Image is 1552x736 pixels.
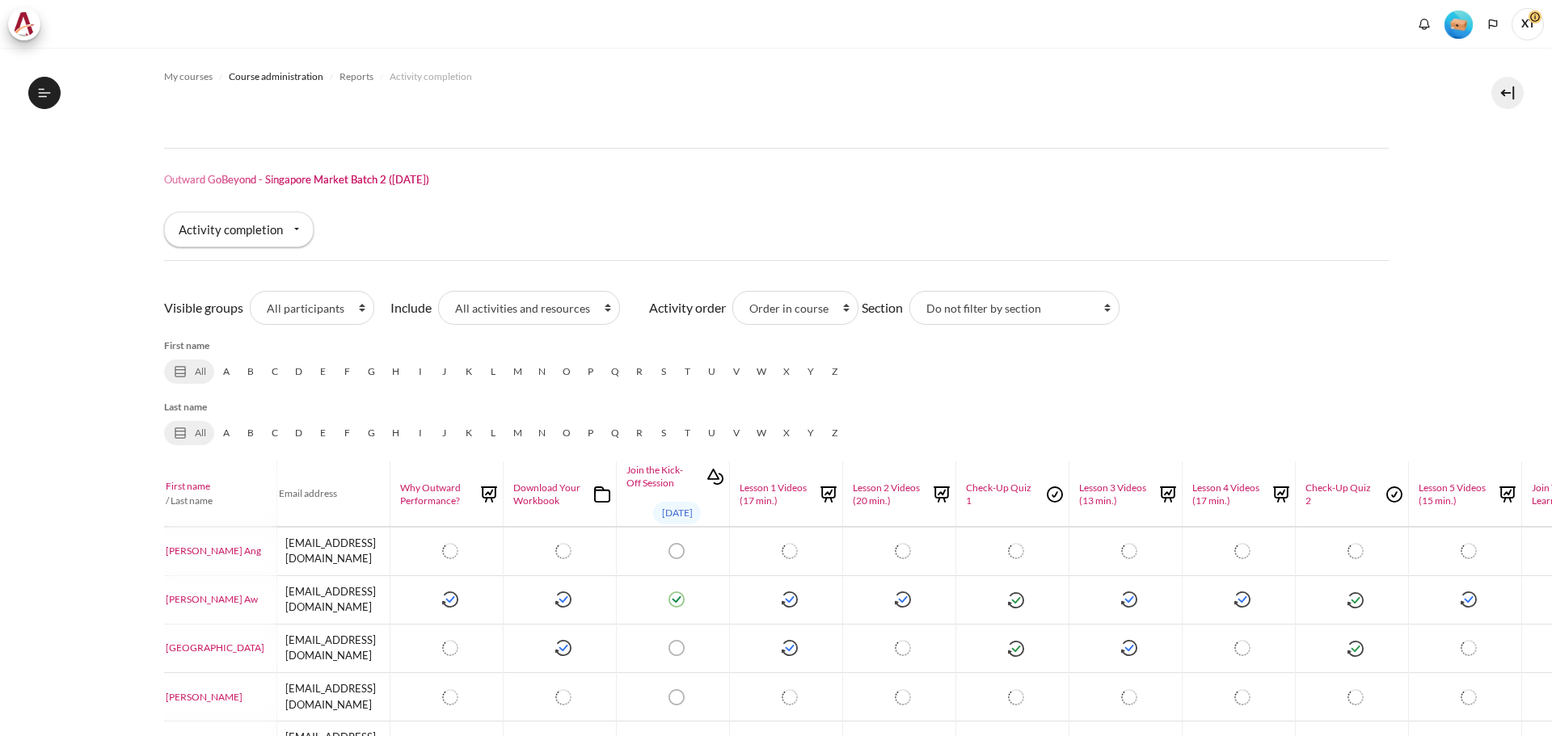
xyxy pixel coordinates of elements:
[1234,543,1250,559] img: Keng Yeow Ang, Lesson 4 Videos (17 min.): Not completed
[652,421,676,445] a: S
[732,482,841,507] a: Lesson 1 Videos (17 min.)Lesson
[774,421,799,445] a: X
[1121,640,1137,656] img: San San Chew, Lesson 3 Videos (13 min.): Completed Monday, 6 October 2025, 11:21 AM
[668,689,685,705] img: Yu Jun Joleena Chia, Join the Kick-Off Session: Not completed
[442,591,458,608] img: Pei Sun Aw, Why Outward Performance?: Completed Friday, 3 October 2025, 5:00 PM
[390,67,472,86] a: Activity completion
[1347,543,1364,559] img: Keng Yeow Ang, Check-Up Quiz 2: Not completed
[1347,641,1364,657] img: San San Chew, Check-Up Quiz 2: Completed (achieved pass grade) Monday, 6 October 2025, 12:08 PM
[1234,640,1250,656] img: San San Chew, Lesson 4 Videos (17 min.): Not completed
[618,464,727,489] a: Join the Kick-Off SessionInteractive Content
[166,641,276,655] a: [GEOGRAPHIC_DATA]
[627,360,652,384] a: R
[238,360,263,384] a: B
[930,482,954,507] img: Lesson
[1305,482,1374,507] span: Check-Up Quiz 2
[164,64,479,90] nav: Navigation bar
[662,506,693,520] span: [DATE]
[1412,12,1436,36] div: Show notification window with no new notifications
[555,543,571,559] img: Keng Yeow Ang, Download Your Workbook: Not completed
[1234,591,1250,608] img: Pei Sun Aw, Lesson 4 Videos (17 min.): Completed Friday, 3 October 2025, 9:37 PM
[166,592,276,607] a: [PERSON_NAME] Aw
[164,173,429,187] h1: Outward GoBeyond - Singapore Market Batch 2 ([DATE])
[895,543,911,559] img: Keng Yeow Ang, Lesson 2 Videos (20 min.): Not completed
[481,360,505,384] a: L
[339,67,373,86] a: Reports
[555,591,571,608] img: Pei Sun Aw, Download Your Workbook: Completed Friday, 3 October 2025, 5:07 PM
[676,421,700,445] a: T
[408,360,432,384] a: I
[442,543,458,559] img: Keng Yeow Ang, Why Outward Performance?: Not completed
[1008,689,1024,705] img: Yu Jun Joleena Chia, Check-Up Quiz 1: Not completed
[799,360,823,384] a: Y
[214,421,238,445] a: A
[505,421,530,445] a: M
[335,360,360,384] a: F
[277,461,390,527] th: Email address
[782,543,798,559] img: Keng Yeow Ang, Lesson 1 Videos (17 min.): Not completed
[166,479,276,494] a: First name
[966,482,1035,507] span: Check-Up Quiz 1
[238,421,263,445] a: B
[1071,482,1180,507] a: Lesson 3 Videos (13 min.)Lesson
[477,482,501,507] img: Lesson
[1008,592,1024,608] img: Pei Sun Aw, Check-Up Quiz 1: Completed (achieved pass grade) Friday, 3 October 2025, 6:13 PM
[668,543,685,559] img: Keng Yeow Ang, Join the Kick-Off Session: Not completed
[442,689,458,705] img: Yu Jun Joleena Chia, Why Outward Performance?: Not completed
[1156,482,1180,507] img: Lesson
[1184,482,1293,507] a: Lesson 4 Videos (17 min.)Lesson
[311,360,335,384] a: E
[1461,640,1477,656] img: San San Chew, Lesson 5 Videos (15 min.): Not completed
[360,421,384,445] a: G
[457,360,481,384] a: K
[1079,482,1148,507] span: Lesson 3 Videos (13 min.)
[1512,8,1544,40] span: XT
[700,421,724,445] a: U
[749,360,774,384] a: W
[214,360,238,384] a: A
[958,482,1067,507] a: Check-Up Quiz 1Quiz
[823,360,847,384] a: Z
[1438,9,1479,39] a: Level #1
[390,69,472,84] span: Activity completion
[390,298,432,318] label: Include
[627,421,652,445] a: R
[164,298,243,318] label: Visible groups
[481,421,505,445] a: L
[703,465,727,489] img: Interactive Content
[740,482,808,507] span: Lesson 1 Videos (17 min.)
[1512,8,1544,40] a: User menu
[724,421,749,445] a: V
[513,482,582,507] span: Download Your Workbook
[555,360,579,384] a: O
[166,690,276,704] a: [PERSON_NAME]
[164,67,213,86] a: My courses
[816,482,841,507] img: Lesson
[408,421,432,445] a: I
[895,591,911,608] img: Pei Sun Aw, Lesson 2 Videos (20 min.): Completed Friday, 3 October 2025, 6:10 PM
[164,69,213,84] span: My courses
[13,12,36,36] img: Architeck
[1461,689,1477,705] img: Yu Jun Joleena Chia, Lesson 5 Videos (15 min.): Not completed
[277,673,390,721] td: [EMAIL_ADDRESS][DOMAIN_NAME]
[668,591,685,608] img: Pei Sun Aw, Join the Kick-Off Session: Completed Friday, 3 October 2025, 9:40 PM
[649,298,726,318] label: Activity order
[164,400,1389,414] h5: Last name
[277,527,390,576] td: [EMAIL_ADDRESS][DOMAIN_NAME]
[505,360,530,384] a: M
[1347,592,1364,608] img: Pei Sun Aw, Check-Up Quiz 2: Completed (achieved pass grade) Friday, 3 October 2025, 9:11 PM
[432,421,457,445] a: J
[590,482,614,507] img: Folder
[774,360,799,384] a: X
[530,360,555,384] a: N
[579,360,603,384] a: P
[799,421,823,445] a: Y
[853,482,921,507] span: Lesson 2 Videos (20 min.)
[384,360,408,384] a: H
[1234,689,1250,705] img: Yu Jun Joleena Chia, Lesson 4 Videos (17 min.): Not completed
[1495,482,1520,507] img: Lesson
[1481,12,1505,36] button: Languages
[603,360,627,384] a: Q
[166,544,276,558] a: [PERSON_NAME] Ang
[895,640,911,656] img: San San Chew, Lesson 2 Videos (20 min.): Not completed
